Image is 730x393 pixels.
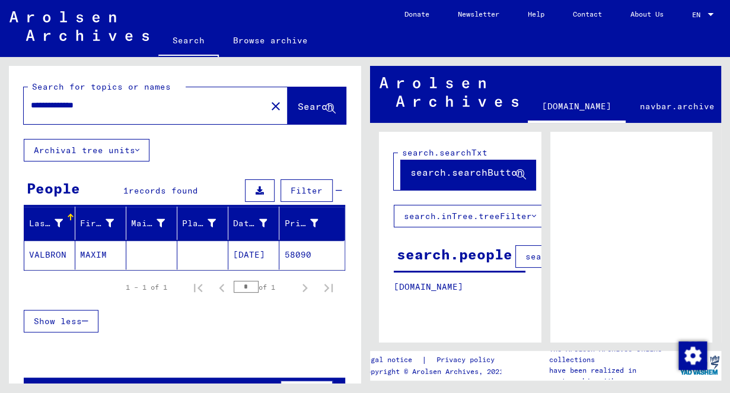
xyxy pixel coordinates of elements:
[177,207,228,240] mat-header-cell: Place of Birth
[34,316,82,327] span: Show less
[692,11,705,19] span: EN
[29,217,63,230] div: Last Name
[219,26,322,55] a: Browse archive
[233,214,282,233] div: Date of Birth
[182,217,216,230] div: Place of Birth
[678,341,707,370] img: Change consent
[397,342,512,363] div: search.topics
[280,179,333,202] button: Filter
[9,11,149,41] img: Arolsen_neg.svg
[362,354,509,366] div: |
[515,245,674,268] button: search.columnFilter.filter
[279,207,344,240] mat-header-cell: Prisoner #
[24,310,98,332] button: Show less
[284,214,333,233] div: Prisoner #
[233,217,267,230] div: Date of Birth
[182,214,231,233] div: Place of Birth
[291,185,323,196] span: Filter
[362,354,422,366] a: Legal notice
[24,139,149,161] button: Archival tree units
[75,240,126,270] mat-cell: MAXIM
[27,178,80,199] div: People
[279,240,344,270] mat-cell: 58090
[298,100,333,112] span: Search
[317,275,340,299] button: Last page
[228,207,279,240] mat-header-cell: Date of Birth
[126,282,167,293] div: 1 – 1 of 1
[394,205,546,227] button: search.inTree.treeFilter
[131,214,180,233] div: Maiden Name
[32,81,171,92] mat-label: Search for topics or names
[549,344,677,365] p: The Arolsen Archives online collections
[158,26,219,57] a: Search
[293,275,317,299] button: Next page
[410,166,523,178] span: search.searchButton
[401,153,536,190] button: search.searchButton
[24,207,75,240] mat-header-cell: Last Name
[269,99,283,113] mat-icon: close
[228,240,279,270] mat-cell: [DATE]
[126,207,177,240] mat-header-cell: Maiden Name
[29,214,78,233] div: Last Name
[626,92,729,121] a: navbar.archive
[234,281,293,293] div: of 1
[264,94,288,118] button: Clear
[24,240,75,270] mat-cell: VALBRON
[210,275,234,299] button: Previous page
[75,207,126,240] mat-header-cell: First Name
[362,366,509,377] p: Copyright © Arolsen Archives, 2021
[284,217,318,230] div: Prisoner #
[129,185,198,196] span: records found
[528,92,626,123] a: [DOMAIN_NAME]
[394,281,525,293] p: [DOMAIN_NAME]
[380,77,519,107] img: Arolsen_neg.svg
[131,217,165,230] div: Maiden Name
[525,251,664,262] span: search.columnFilter.filter
[288,87,346,124] button: Search
[80,217,114,230] div: First Name
[549,365,677,386] p: have been realized in partnership with
[123,185,129,196] span: 1
[80,214,129,233] div: First Name
[427,354,509,366] a: Privacy policy
[677,350,722,380] img: yv_logo.png
[402,147,487,158] mat-label: search.searchTxt
[397,243,512,265] div: search.people
[186,275,210,299] button: First page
